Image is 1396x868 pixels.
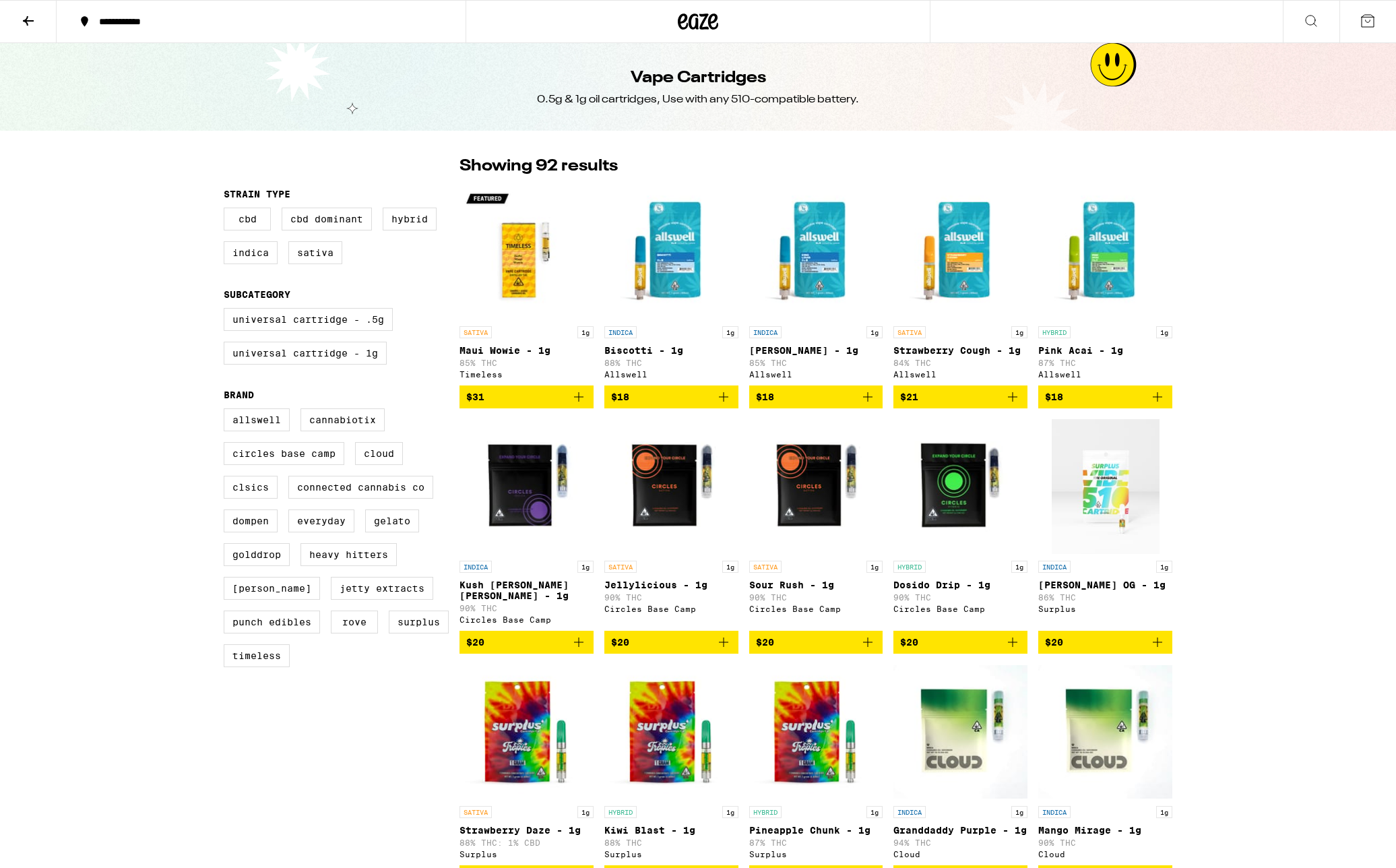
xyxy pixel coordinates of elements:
p: 1g [866,326,883,338]
p: 1g [1156,806,1172,818]
p: 1g [722,561,738,573]
p: Maui Wowie - 1g [459,345,594,356]
label: Circles Base Camp [224,442,344,465]
label: Hybrid [383,208,437,230]
label: Jetty Extracts [331,577,433,600]
a: Open page for Sour Rush - 1g from Circles Base Camp [749,419,883,631]
span: $18 [611,392,629,402]
img: Surplus - Strawberry Daze - 1g [459,664,594,799]
p: Granddaddy Purple - 1g [893,825,1027,836]
a: Open page for Dosido Drip - 1g from Circles Base Camp [893,419,1027,631]
h1: Vape Cartridges [631,67,766,90]
label: Punch Edibles [224,611,320,633]
p: Kiwi Blast - 1g [604,825,738,836]
span: $20 [466,637,484,648]
div: Surplus [459,850,594,859]
div: Circles Base Camp [893,604,1027,613]
div: Surplus [749,850,883,859]
img: Surplus - Pineapple Chunk - 1g [749,664,883,799]
img: Circles Base Camp - Dosido Drip - 1g [893,419,1027,554]
img: Timeless - Maui Wowie - 1g [459,185,594,319]
p: 85% THC [459,359,594,367]
p: INDICA [893,806,926,818]
img: Cloud - Mango Mirage - 1g [1038,664,1172,799]
div: Circles Base Camp [749,604,883,613]
label: Universal Cartridge - 1g [224,342,387,365]
span: $20 [1045,637,1063,648]
div: Cloud [1038,850,1172,859]
a: Open page for Strawberry Daze - 1g from Surplus [459,664,594,865]
label: GoldDrop [224,543,290,566]
p: SATIVA [749,561,782,573]
button: Add to bag [893,631,1027,654]
legend: Brand [224,390,254,400]
label: Sativa [288,241,342,264]
p: SATIVA [893,326,926,338]
p: INDICA [1038,561,1071,573]
p: 94% THC [893,838,1027,847]
a: Open page for Kush Berry Bliss - 1g from Circles Base Camp [459,419,594,631]
p: 88% THC [604,359,738,367]
p: 1g [1011,806,1027,818]
p: 84% THC [893,359,1027,367]
a: Open page for Maui Wowie - 1g from Timeless [459,185,594,385]
p: Sour Rush - 1g [749,580,883,590]
a: Open page for Granddaddy Purple - 1g from Cloud [893,664,1027,865]
p: 90% THC [749,593,883,602]
div: Circles Base Camp [459,615,594,624]
p: Dosido Drip - 1g [893,580,1027,590]
label: [PERSON_NAME] [224,577,320,600]
label: Universal Cartridge - .5g [224,308,393,331]
img: Allswell - Biscotti - 1g [604,185,738,319]
p: 90% THC [459,604,594,613]
p: 88% THC: 1% CBD [459,838,594,847]
p: 1g [1156,326,1172,338]
legend: Subcategory [224,289,290,300]
span: $31 [466,392,484,402]
a: Open page for Mango Mirage - 1g from Cloud [1038,664,1172,865]
p: HYBRID [604,806,637,818]
p: Jellylicious - 1g [604,580,738,590]
label: Cloud [355,442,403,465]
div: Cloud [893,850,1027,859]
p: Strawberry Daze - 1g [459,825,594,836]
p: 1g [722,326,738,338]
button: Add to bag [893,385,1027,408]
p: HYBRID [749,806,782,818]
label: Dompen [224,509,278,532]
button: Add to bag [749,385,883,408]
p: INDICA [1038,806,1071,818]
p: INDICA [459,561,492,573]
p: 1g [1011,561,1027,573]
label: Indica [224,241,278,264]
img: Surplus - Kiwi Blast - 1g [604,664,738,799]
p: SATIVA [604,561,637,573]
a: Open page for Pineapple Chunk - 1g from Surplus [749,664,883,865]
span: $20 [900,637,918,648]
p: INDICA [749,326,782,338]
a: Open page for Strawberry Cough - 1g from Allswell [893,185,1027,385]
p: 1g [577,806,594,818]
label: Allswell [224,408,290,431]
div: Surplus [604,850,738,859]
div: 0.5g & 1g oil cartridges, Use with any 510-compatible battery. [537,92,859,107]
p: 90% THC [604,593,738,602]
p: Pink Acai - 1g [1038,345,1172,356]
button: Add to bag [604,385,738,408]
p: Pineapple Chunk - 1g [749,825,883,836]
span: $18 [1045,392,1063,402]
a: Open page for Biscotti - 1g from Allswell [604,185,738,385]
button: Add to bag [749,631,883,654]
div: Surplus [1038,604,1172,613]
label: CBD [224,208,271,230]
p: 88% THC [604,838,738,847]
label: Gelato [365,509,419,532]
img: Surplus - King Louie OG - 1g [1052,419,1160,554]
button: Add to bag [459,631,594,654]
img: Allswell - Strawberry Cough - 1g [893,185,1027,319]
p: [PERSON_NAME] OG - 1g [1038,580,1172,590]
div: Allswell [893,370,1027,379]
p: 85% THC [749,359,883,367]
img: Circles Base Camp - Jellylicious - 1g [604,419,738,554]
div: Allswell [1038,370,1172,379]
